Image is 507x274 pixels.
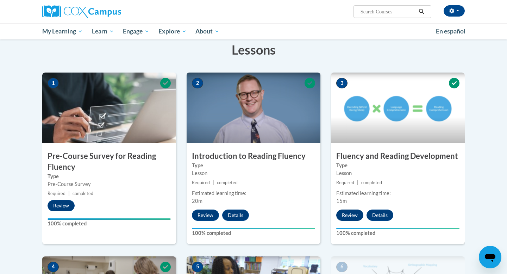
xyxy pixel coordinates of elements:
[118,23,154,39] a: Engage
[361,180,382,185] span: completed
[217,180,238,185] span: completed
[38,23,87,39] a: My Learning
[42,27,83,36] span: My Learning
[336,198,347,204] span: 15m
[192,229,315,237] label: 100% completed
[48,191,65,196] span: Required
[357,180,358,185] span: |
[479,246,501,268] iframe: Button to launch messaging window
[336,189,459,197] div: Estimated learning time:
[191,23,224,39] a: About
[192,228,315,229] div: Your progress
[192,78,203,88] span: 2
[42,151,176,173] h3: Pre-Course Survey for Reading Fluency
[336,229,459,237] label: 100% completed
[158,27,187,36] span: Explore
[123,27,149,36] span: Engage
[336,78,348,88] span: 3
[42,5,176,18] a: Cox Campus
[42,5,121,18] img: Cox Campus
[87,23,119,39] a: Learn
[213,180,214,185] span: |
[416,7,427,16] button: Search
[187,73,320,143] img: Course Image
[192,169,315,177] div: Lesson
[48,262,59,272] span: 4
[187,151,320,162] h3: Introduction to Reading Fluency
[92,27,114,36] span: Learn
[192,198,202,204] span: 20m
[48,218,171,220] div: Your progress
[48,78,59,88] span: 1
[192,189,315,197] div: Estimated learning time:
[367,210,393,221] button: Details
[360,7,416,16] input: Search Courses
[48,173,171,180] label: Type
[222,210,249,221] button: Details
[336,262,348,272] span: 6
[336,169,459,177] div: Lesson
[42,41,465,58] h3: Lessons
[336,162,459,169] label: Type
[154,23,191,39] a: Explore
[192,162,315,169] label: Type
[331,151,465,162] h3: Fluency and Reading Development
[192,180,210,185] span: Required
[436,27,465,35] span: En español
[444,5,465,17] button: Account Settings
[68,191,70,196] span: |
[336,228,459,229] div: Your progress
[48,180,171,188] div: Pre-Course Survey
[48,220,171,228] label: 100% completed
[431,24,470,39] a: En español
[48,200,75,211] button: Review
[192,210,219,221] button: Review
[32,23,475,39] div: Main menu
[331,73,465,143] img: Course Image
[42,73,176,143] img: Course Image
[336,210,363,221] button: Review
[195,27,219,36] span: About
[192,262,203,272] span: 5
[336,180,354,185] span: Required
[73,191,93,196] span: completed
